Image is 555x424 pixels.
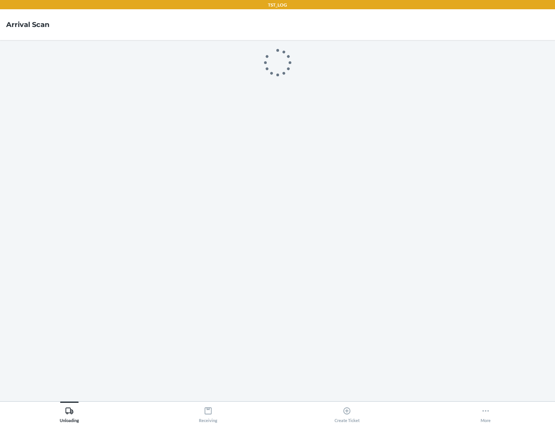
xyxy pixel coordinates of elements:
[416,402,555,423] button: More
[481,404,491,423] div: More
[199,404,217,423] div: Receiving
[139,402,277,423] button: Receiving
[277,402,416,423] button: Create Ticket
[268,2,287,8] p: TST_LOG
[6,20,49,30] h4: Arrival Scan
[60,404,79,423] div: Unloading
[335,404,360,423] div: Create Ticket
